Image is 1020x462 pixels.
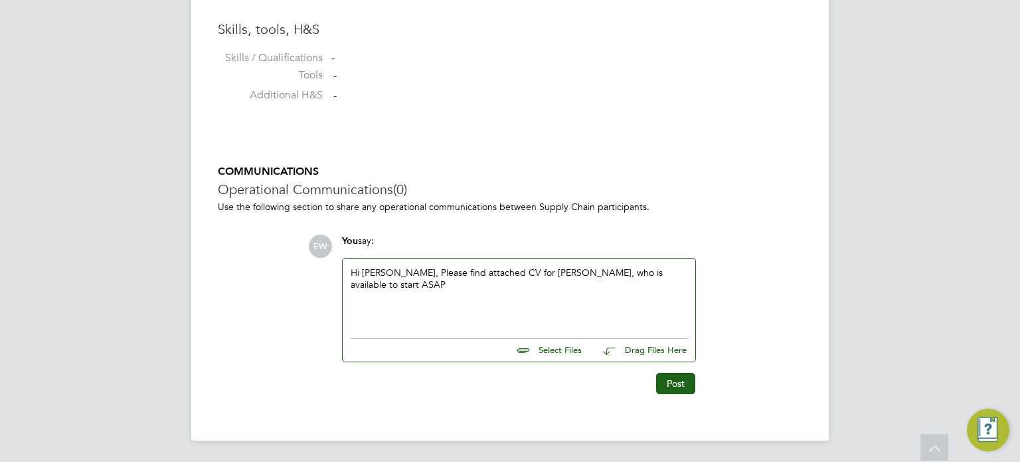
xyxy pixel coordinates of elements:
label: Tools [218,68,323,82]
button: Drag Files Here [592,337,687,365]
h3: Operational Communications [218,181,802,198]
span: EW [309,235,332,258]
div: - [331,51,802,65]
p: Use the following section to share any operational communications between Supply Chain participants. [218,201,802,213]
span: - [333,69,337,82]
h5: COMMUNICATIONS [218,165,802,179]
label: Additional H&S [218,88,323,102]
div: say: [342,235,696,258]
span: You [342,235,358,247]
span: - [333,89,337,102]
span: (0) [393,181,407,198]
div: Hi [PERSON_NAME], Please find attached CV for [PERSON_NAME], who is available to start ASAP [351,267,687,324]
h3: Skills, tools, H&S [218,21,802,38]
label: Skills / Qualifications [218,51,323,65]
button: Engage Resource Center [967,409,1009,451]
button: Post [656,373,695,394]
